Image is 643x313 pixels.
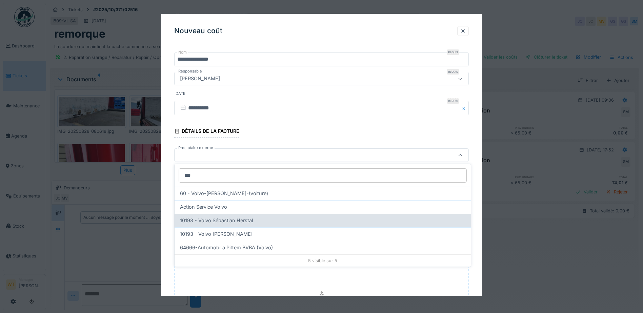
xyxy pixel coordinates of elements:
[241,296,402,302] p: Déposez directement des fichiers ici, ou cliquez pour sélectionner des fichiers
[174,27,222,35] h3: Nouveau coût
[180,190,268,197] span: 60 - Volvo-[PERSON_NAME]-(voiture)
[174,126,239,138] div: Détails de la facture
[180,230,253,238] span: 10193 - Volvo [PERSON_NAME]
[177,75,223,82] div: [PERSON_NAME]
[175,254,471,267] div: 5 visible sur 5
[447,69,459,75] div: Requis
[180,244,273,251] span: 64666-Automobilia Pittem BVBA (Volvo)
[177,49,188,55] label: Nom
[180,203,227,211] span: Action Service Volvo
[447,49,459,55] div: Requis
[177,145,215,151] label: Prestataire externe
[177,68,203,74] label: Responsable
[176,91,469,98] label: Date
[180,217,253,224] span: 10193 - Volvo Sébastian Herstal
[447,98,459,104] div: Requis
[461,101,469,115] button: Close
